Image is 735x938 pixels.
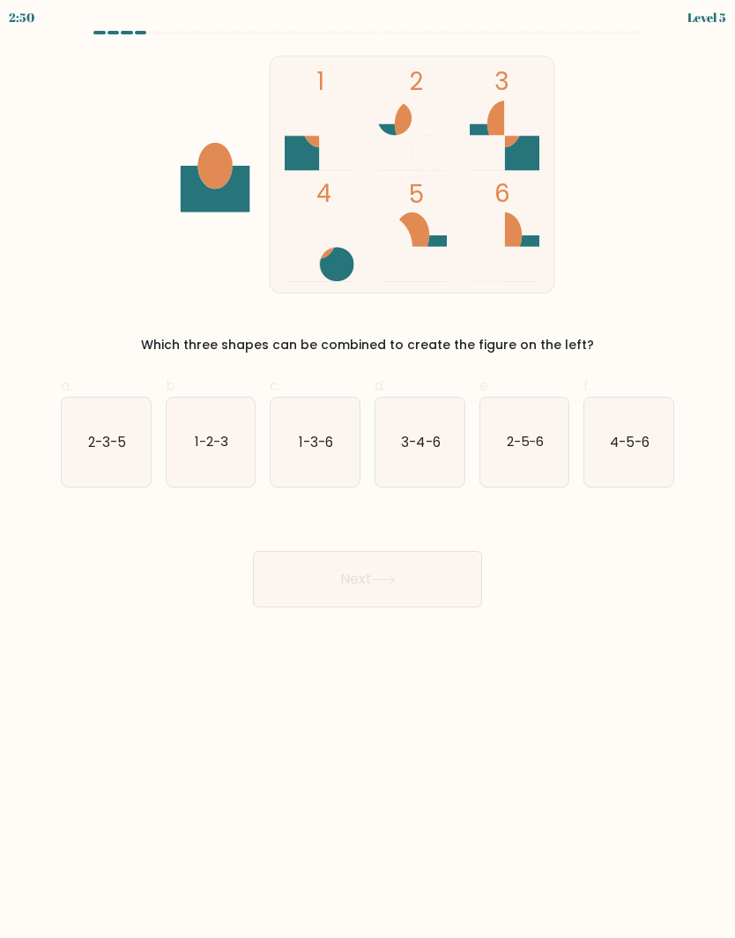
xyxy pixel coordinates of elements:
[479,376,491,396] span: e.
[166,376,178,396] span: b.
[253,551,482,607] button: Next
[375,376,386,396] span: d.
[401,432,440,450] text: 3-4-6
[494,64,509,99] tspan: 3
[506,432,544,450] text: 2-5-6
[9,8,34,26] div: 2:50
[270,376,281,396] span: c.
[88,432,126,450] text: 2-3-5
[316,176,331,211] tspan: 4
[195,432,228,450] text: 1-2-3
[494,176,510,211] tspan: 6
[610,432,650,450] text: 4-5-6
[299,432,333,450] text: 1-3-6
[687,8,726,26] div: Level 5
[316,64,324,99] tspan: 1
[409,64,423,99] tspan: 2
[583,376,591,396] span: f.
[71,336,664,354] div: Which three shapes can be combined to create the figure on the left?
[61,376,72,396] span: a.
[409,177,424,212] tspan: 5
